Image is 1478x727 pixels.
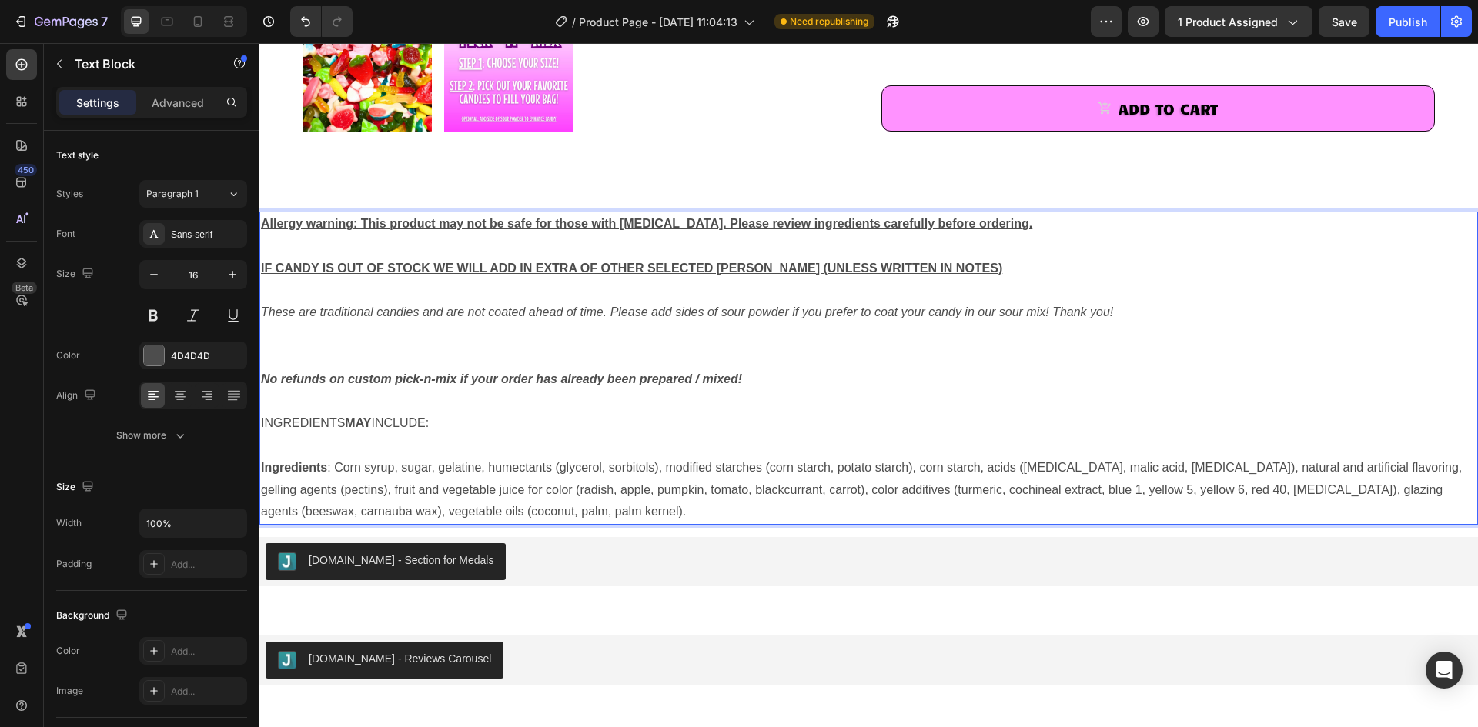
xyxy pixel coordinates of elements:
input: Auto [140,509,246,537]
i: These are traditional candies and are not coated ahead of time. Please add sides of sour powder i... [2,262,854,275]
span: Save [1332,15,1357,28]
div: Beta [12,282,37,294]
div: Add... [171,685,243,699]
div: ADD TO CART [859,55,958,77]
div: Sans-serif [171,228,243,242]
p: 7 [101,12,108,31]
div: Undo/Redo [290,6,353,37]
strong: No refunds on custom pick-n-mix if your order has already been prepared / mixed! [2,329,483,342]
button: 7 [6,6,115,37]
div: Width [56,516,82,530]
span: 1 product assigned [1178,14,1278,30]
u: Allergy warning: This product may not be safe for those with [MEDICAL_DATA]. Please review ingred... [2,174,773,187]
button: 1 product assigned [1165,6,1312,37]
p: Text Block [75,55,206,73]
button: Show more [56,422,247,449]
button: Paragraph 1 [139,180,247,208]
div: Add... [171,645,243,659]
span: / [572,14,576,30]
div: Add... [171,558,243,572]
div: [DOMAIN_NAME] - Section for Medals [49,509,234,525]
div: Text style [56,148,99,162]
img: Judgeme.png [18,608,37,626]
button: Judge.me - Section for Medals [6,500,246,537]
button: Publish [1376,6,1440,37]
div: Publish [1389,14,1427,30]
span: Need republishing [790,15,868,28]
div: Background [56,605,131,626]
strong: MAY [85,373,112,386]
div: Image [56,684,83,698]
div: 450 [15,164,37,176]
div: Color [56,644,80,658]
div: Padding [56,557,92,571]
p: Settings [76,95,119,111]
p: INGREDIENTS INCLUDE: [2,369,1217,392]
div: 4D4D4D [171,349,243,363]
div: Show more [116,428,188,443]
strong: Ingredients [2,418,68,431]
p: : Corn syrup, sugar, gelatine, humectants (glycerol, sorbitols), modified starches (corn starch, ... [2,414,1217,480]
div: Align [56,385,99,406]
span: Product Page - [DATE] 11:04:13 [579,14,737,30]
span: Paragraph 1 [146,187,199,201]
button: Save [1319,6,1369,37]
div: Font [56,227,75,241]
div: Open Intercom Messenger [1426,652,1463,689]
div: Size [56,264,97,285]
div: Color [56,348,80,362]
div: Styles [56,187,83,201]
div: [DOMAIN_NAME] - Reviews Carousel [49,608,232,624]
p: Advanced [152,95,204,111]
img: Judgeme.png [18,509,37,528]
div: Size [56,477,97,498]
u: IF CANDY IS OUT OF STOCK WE WILL ADD IN EXTRA OF OTHER SELECTED [PERSON_NAME] (UNLESS WRITTEN IN ... [2,218,743,232]
iframe: Design area [259,43,1478,727]
button: Judge.me - Reviews Carousel [6,599,244,635]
